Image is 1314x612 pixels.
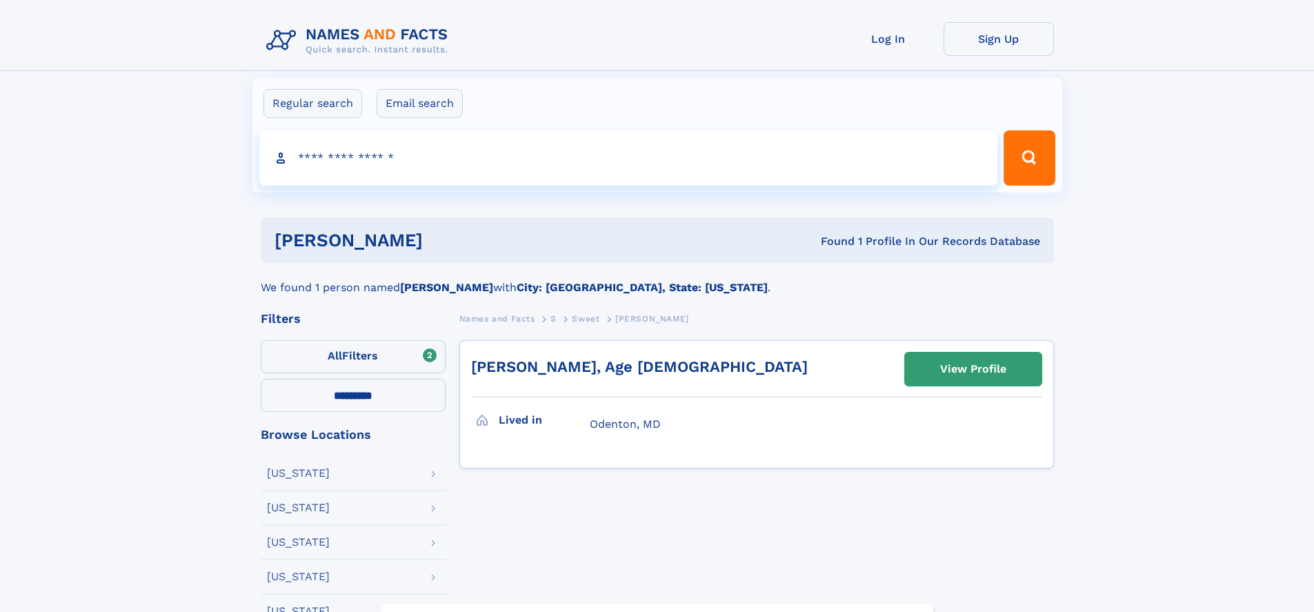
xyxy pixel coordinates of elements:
img: Logo Names and Facts [261,22,459,59]
button: Search Button [1004,130,1055,186]
a: [PERSON_NAME], Age [DEMOGRAPHIC_DATA] [471,358,808,375]
div: Browse Locations [261,428,446,441]
label: Email search [377,89,463,118]
label: Regular search [263,89,362,118]
a: View Profile [905,353,1042,386]
div: [US_STATE] [267,502,330,513]
a: Sign Up [944,22,1054,56]
span: Sweet [572,314,599,324]
b: [PERSON_NAME] [400,281,493,294]
div: Filters [261,313,446,325]
span: [PERSON_NAME] [615,314,689,324]
span: Odenton, MD [590,417,661,431]
span: S [550,314,557,324]
h3: Lived in [499,408,590,432]
a: Names and Facts [459,310,535,327]
div: Found 1 Profile In Our Records Database [621,234,1040,249]
div: [US_STATE] [267,571,330,582]
div: View Profile [940,353,1006,385]
input: search input [259,130,998,186]
b: City: [GEOGRAPHIC_DATA], State: [US_STATE] [517,281,768,294]
div: We found 1 person named with . [261,263,1054,296]
div: [US_STATE] [267,468,330,479]
label: Filters [261,340,446,373]
a: Log In [833,22,944,56]
a: S [550,310,557,327]
div: [US_STATE] [267,537,330,548]
h1: [PERSON_NAME] [275,232,622,249]
a: Sweet [572,310,599,327]
span: All [328,349,342,362]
